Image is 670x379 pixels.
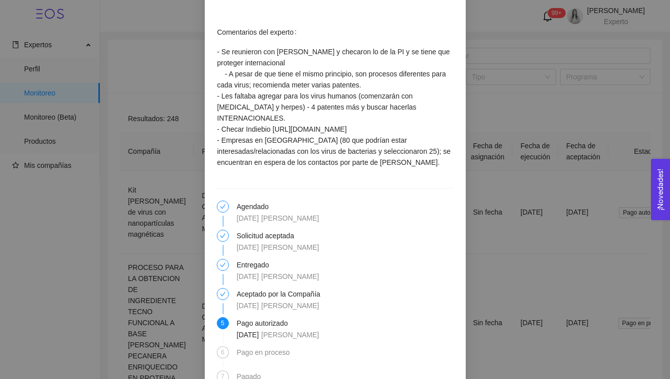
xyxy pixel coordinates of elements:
[237,201,275,213] div: Agendado
[221,349,224,356] span: 6
[237,317,294,329] div: Pago autorizado
[261,243,319,251] span: [PERSON_NAME]
[221,320,224,327] span: 5
[237,302,259,310] span: [DATE]
[220,204,226,210] span: check
[237,214,259,222] span: [DATE]
[237,243,259,251] span: [DATE]
[220,291,226,297] span: check
[237,272,259,280] span: [DATE]
[651,159,670,220] button: Open Feedback Widget
[220,262,226,268] span: check
[217,27,301,38] span: Comentarios del experto
[261,302,319,310] span: [PERSON_NAME]
[237,230,300,242] div: Solicitud aceptada
[261,272,319,280] span: [PERSON_NAME]
[237,288,327,300] div: Aceptado por la Compañía
[261,214,319,222] span: [PERSON_NAME]
[237,331,259,339] span: [DATE]
[237,259,276,271] div: Entregado
[237,346,296,358] div: Pago en proceso
[261,331,319,339] span: [PERSON_NAME]
[217,46,453,168] span: - Se reunieron con [PERSON_NAME] y checaron lo de la PI y se tiene que proteger internacional - A...
[220,233,226,239] span: check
